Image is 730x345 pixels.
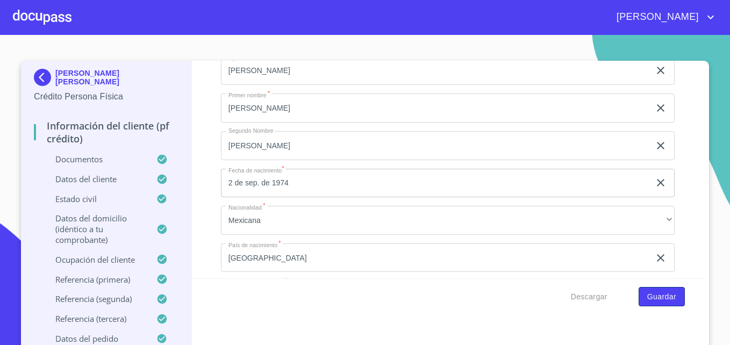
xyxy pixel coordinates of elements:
p: Referencia (segunda) [34,293,156,304]
span: Guardar [647,290,676,304]
button: clear input [654,64,667,77]
p: Estado Civil [34,193,156,204]
p: Crédito Persona Física [34,90,178,103]
p: Datos del domicilio (idéntico a tu comprobante) [34,213,156,245]
p: Información del cliente (PF crédito) [34,119,178,145]
button: clear input [654,251,667,264]
p: Referencia (tercera) [34,313,156,324]
button: account of current user [609,9,717,26]
p: Ocupación del Cliente [34,254,156,265]
button: clear input [654,139,667,152]
img: Docupass spot blue [34,69,55,86]
button: Guardar [639,287,685,307]
button: Descargar [567,287,612,307]
p: Datos del cliente [34,174,156,184]
p: Referencia (primera) [34,274,156,285]
p: [PERSON_NAME] [PERSON_NAME] [55,69,178,86]
span: Descargar [571,290,607,304]
p: Datos del pedido [34,333,156,344]
p: Documentos [34,154,156,164]
span: [PERSON_NAME] [609,9,704,26]
button: clear input [654,102,667,114]
div: Mexicana [221,206,675,235]
div: [PERSON_NAME] [PERSON_NAME] [34,69,178,90]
